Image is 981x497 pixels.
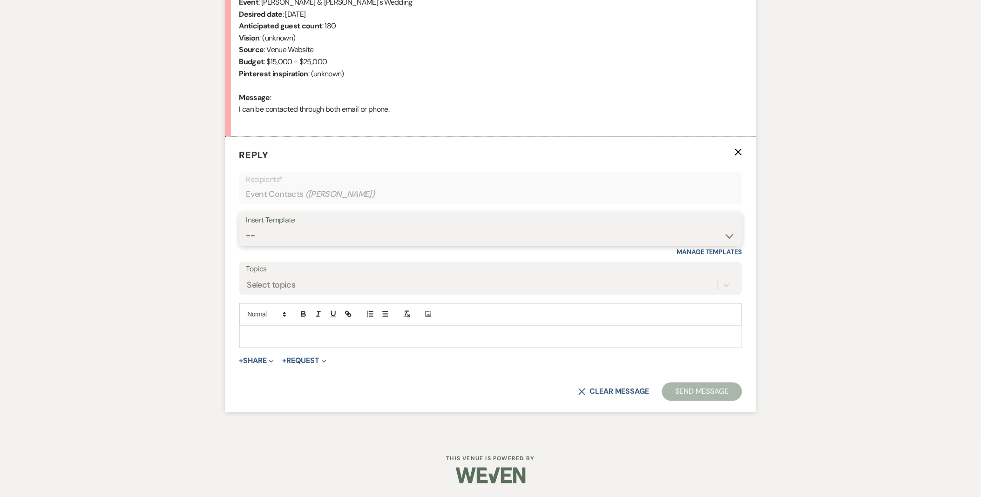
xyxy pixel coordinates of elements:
[246,174,735,186] p: Recipients*
[282,357,326,365] button: Request
[247,279,296,291] div: Select topics
[239,33,260,43] b: Vision
[246,263,735,276] label: Topics
[239,149,269,161] span: Reply
[239,357,244,365] span: +
[662,383,742,401] button: Send Message
[677,248,742,256] a: Manage Templates
[239,357,274,365] button: Share
[239,69,309,79] b: Pinterest inspiration
[456,459,526,492] img: Weven Logo
[305,188,375,201] span: ( [PERSON_NAME] )
[239,93,271,102] b: Message
[239,9,283,19] b: Desired date
[578,388,649,396] button: Clear message
[246,214,735,227] div: Insert Template
[246,185,735,203] div: Event Contacts
[282,357,286,365] span: +
[239,45,264,54] b: Source
[239,57,264,67] b: Budget
[239,21,322,31] b: Anticipated guest count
